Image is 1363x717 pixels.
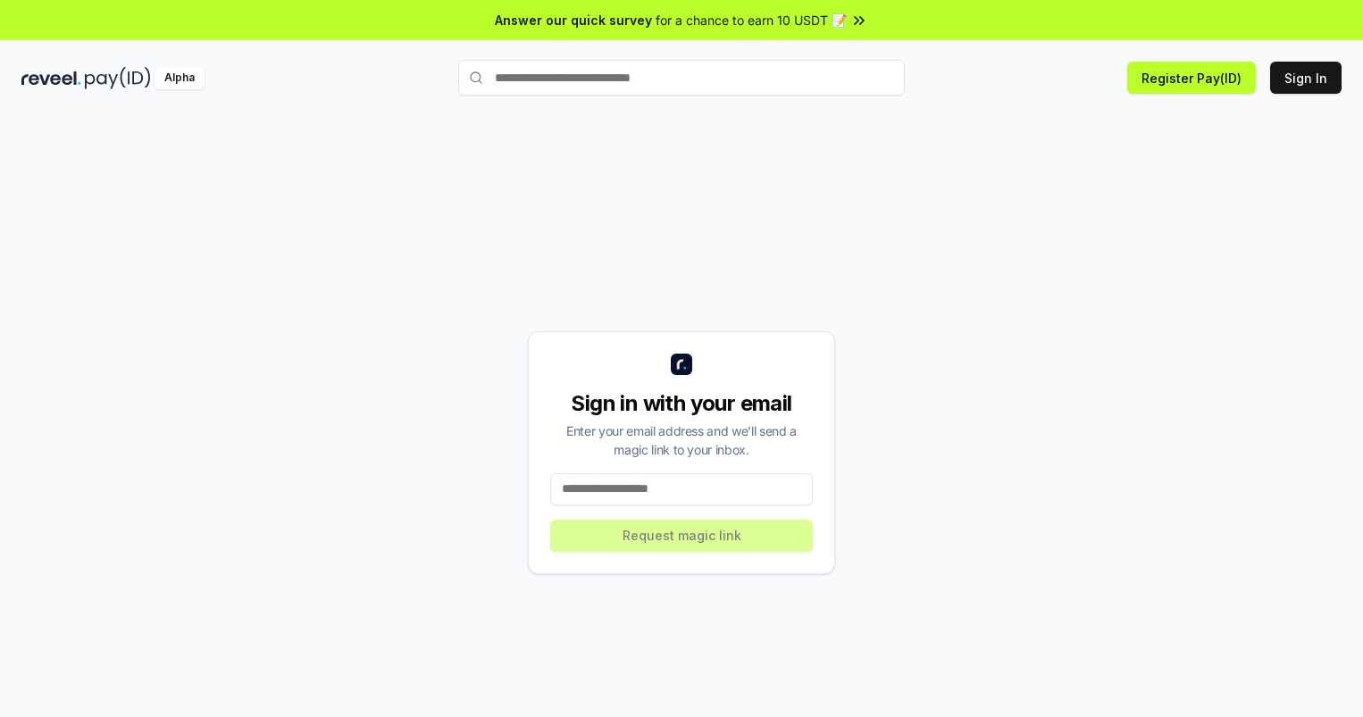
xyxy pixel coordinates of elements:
div: Enter your email address and we’ll send a magic link to your inbox. [550,421,813,459]
span: Answer our quick survey [495,11,652,29]
button: Register Pay(ID) [1127,62,1256,94]
div: Alpha [155,67,205,89]
img: reveel_dark [21,67,81,89]
img: pay_id [85,67,151,89]
div: Sign in with your email [550,389,813,418]
img: logo_small [671,354,692,375]
button: Sign In [1270,62,1342,94]
span: for a chance to earn 10 USDT 📝 [656,11,847,29]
